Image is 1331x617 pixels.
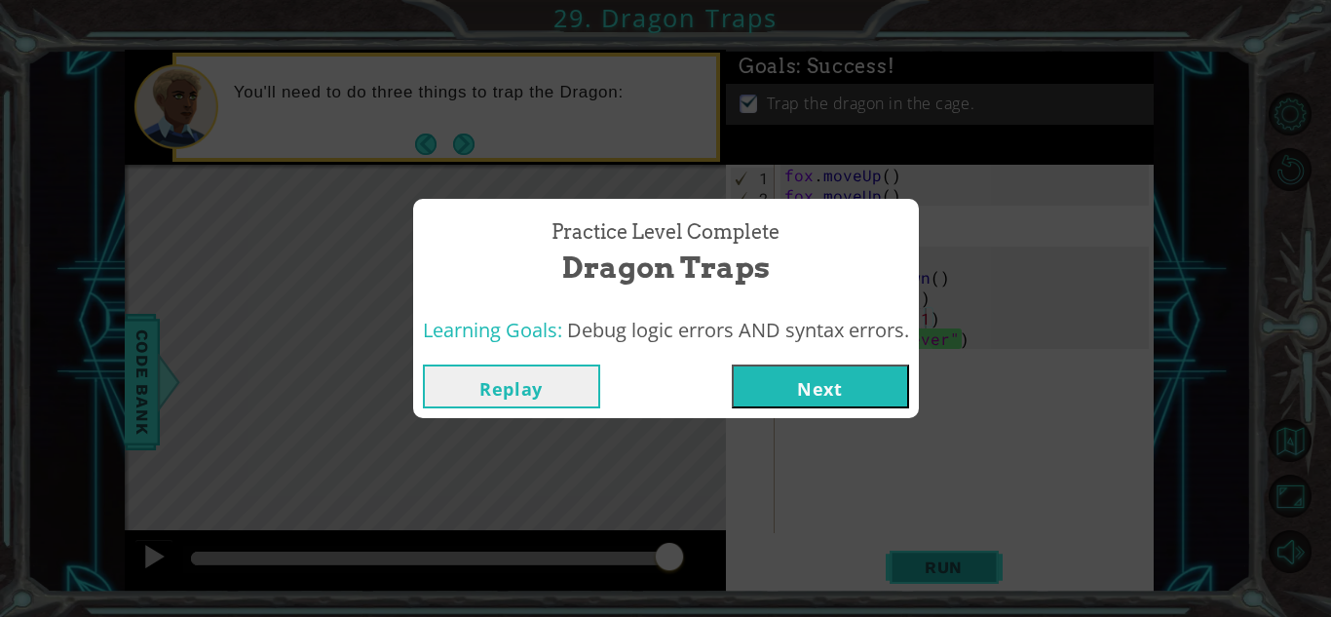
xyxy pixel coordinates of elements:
[567,317,909,343] span: Debug logic errors AND syntax errors.
[732,365,909,408] button: Next
[551,218,780,247] span: Practice Level Complete
[423,365,600,408] button: Replay
[562,247,770,289] span: Dragon Traps
[423,317,562,343] span: Learning Goals:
